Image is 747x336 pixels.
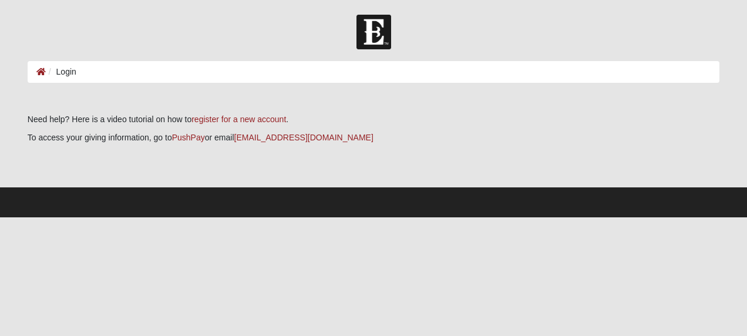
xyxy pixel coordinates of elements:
[191,115,286,124] a: register for a new account
[28,132,719,144] p: To access your giving information, go to or email
[172,133,205,142] a: PushPay
[28,113,719,126] p: Need help? Here is a video tutorial on how to .
[356,15,391,49] img: Church of Eleven22 Logo
[234,133,373,142] a: [EMAIL_ADDRESS][DOMAIN_NAME]
[46,66,76,78] li: Login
